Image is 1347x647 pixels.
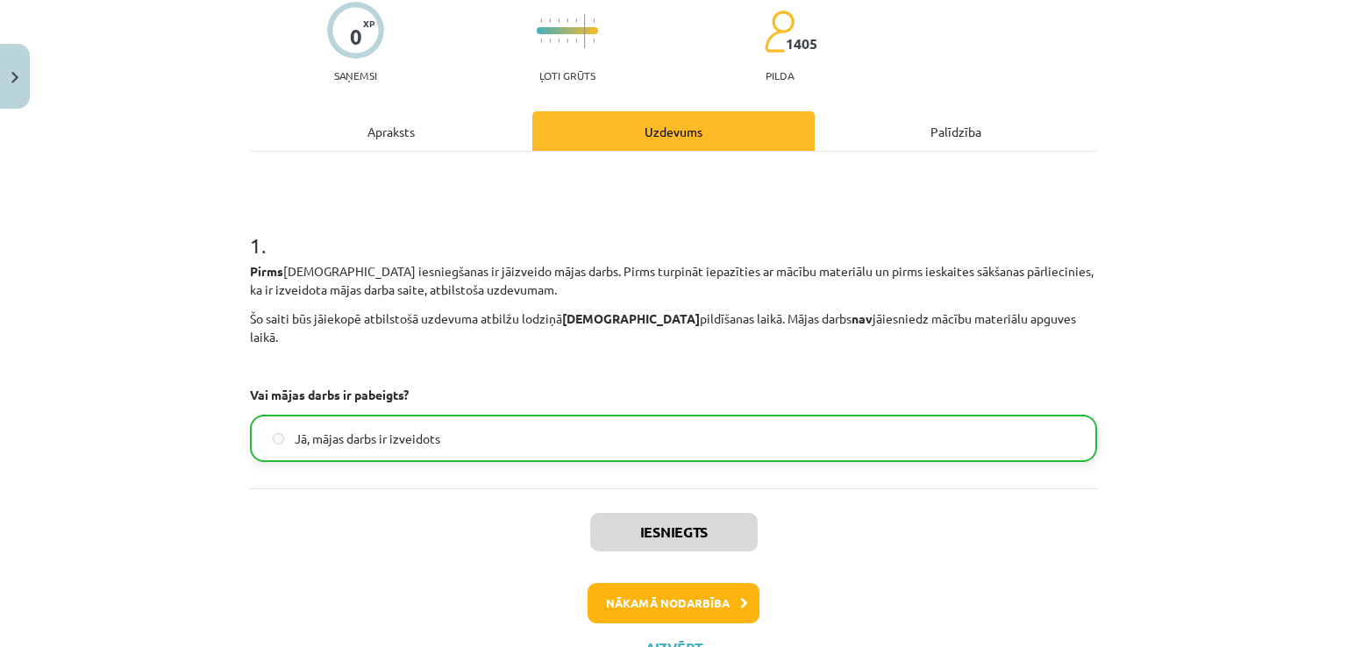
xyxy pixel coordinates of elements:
[250,263,283,279] strong: Pirms
[540,39,542,43] img: icon-short-line-57e1e144782c952c97e751825c79c345078a6d821885a25fce030b3d8c18986b.svg
[590,513,758,551] button: Iesniegts
[549,39,551,43] img: icon-short-line-57e1e144782c952c97e751825c79c345078a6d821885a25fce030b3d8c18986b.svg
[575,39,577,43] img: icon-short-line-57e1e144782c952c97e751825c79c345078a6d821885a25fce030b3d8c18986b.svg
[786,36,817,52] span: 1405
[250,387,409,402] strong: Vai mājas darbs ir pabeigts?
[250,111,532,151] div: Apraksts
[295,430,440,448] span: Jā, mājas darbs ir izveidots
[567,18,568,23] img: icon-short-line-57e1e144782c952c97e751825c79c345078a6d821885a25fce030b3d8c18986b.svg
[815,111,1097,151] div: Palīdzība
[532,111,815,151] div: Uzdevums
[11,72,18,83] img: icon-close-lesson-0947bae3869378f0d4975bcd49f059093ad1ed9edebbc8119c70593378902aed.svg
[562,310,700,326] strong: [DEMOGRAPHIC_DATA]
[327,69,384,82] p: Saņemsi
[250,309,1097,346] p: Šo saiti būs jāiekopē atbilstošā uzdevuma atbilžu lodziņā pildīšanas laikā. Mājas darbs jāiesnied...
[593,18,595,23] img: icon-short-line-57e1e144782c952c97e751825c79c345078a6d821885a25fce030b3d8c18986b.svg
[273,433,284,444] input: Jā, mājas darbs ir izveidots
[567,39,568,43] img: icon-short-line-57e1e144782c952c97e751825c79c345078a6d821885a25fce030b3d8c18986b.svg
[250,262,1097,299] p: [DEMOGRAPHIC_DATA] iesniegšanas ir jāizveido mājas darbs. Pirms turpināt iepazīties ar mācību mat...
[539,69,595,82] p: Ļoti grūts
[764,10,795,53] img: students-c634bb4e5e11cddfef0936a35e636f08e4e9abd3cc4e673bd6f9a4125e45ecb1.svg
[363,18,374,28] span: XP
[250,203,1097,257] h1: 1 .
[588,583,759,623] button: Nākamā nodarbība
[540,18,542,23] img: icon-short-line-57e1e144782c952c97e751825c79c345078a6d821885a25fce030b3d8c18986b.svg
[350,25,362,49] div: 0
[766,69,794,82] p: pilda
[558,18,559,23] img: icon-short-line-57e1e144782c952c97e751825c79c345078a6d821885a25fce030b3d8c18986b.svg
[558,39,559,43] img: icon-short-line-57e1e144782c952c97e751825c79c345078a6d821885a25fce030b3d8c18986b.svg
[575,18,577,23] img: icon-short-line-57e1e144782c952c97e751825c79c345078a6d821885a25fce030b3d8c18986b.svg
[584,14,586,48] img: icon-long-line-d9ea69661e0d244f92f715978eff75569469978d946b2353a9bb055b3ed8787d.svg
[549,18,551,23] img: icon-short-line-57e1e144782c952c97e751825c79c345078a6d821885a25fce030b3d8c18986b.svg
[593,39,595,43] img: icon-short-line-57e1e144782c952c97e751825c79c345078a6d821885a25fce030b3d8c18986b.svg
[852,310,873,326] strong: nav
